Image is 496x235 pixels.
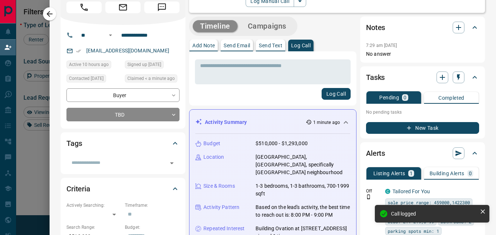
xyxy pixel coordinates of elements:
[66,60,121,71] div: Sat Oct 11 2025
[195,115,350,129] div: Activity Summary1 minute ago
[66,137,82,149] h2: Tags
[203,182,235,190] p: Size & Rooms
[366,69,479,86] div: Tasks
[366,22,385,33] h2: Notes
[392,188,430,194] a: Tailored For You
[391,211,477,217] div: Call logged
[322,88,351,100] button: Log Call
[366,144,479,162] div: Alerts
[125,224,180,231] p: Budget:
[66,135,180,152] div: Tags
[256,182,350,198] p: 1-3 bedrooms, 1-3 bathrooms, 700-1999 sqft
[69,75,104,82] span: Contacted [DATE]
[86,48,169,54] a: [EMAIL_ADDRESS][DOMAIN_NAME]
[66,180,180,198] div: Criteria
[256,140,308,147] p: $510,000 - $1,293,000
[291,43,311,48] p: Log Call
[66,1,102,13] span: Call
[366,50,479,58] p: No answer
[366,107,479,118] p: No pending tasks
[366,122,479,134] button: New Task
[430,171,464,176] p: Building Alerts
[313,119,340,126] p: 1 minute ago
[203,225,245,232] p: Repeated Interest
[205,118,247,126] p: Activity Summary
[410,171,413,176] p: 1
[388,199,470,206] span: sale price range: 459000,1422300
[192,43,215,48] p: Add Note
[388,227,439,235] span: parking spots min: 1
[366,43,397,48] p: 7:29 am [DATE]
[66,88,180,102] div: Buyer
[69,61,109,68] span: Active 10 hours ago
[106,31,115,40] button: Open
[203,203,239,211] p: Activity Pattern
[469,171,472,176] p: 0
[366,19,479,36] div: Notes
[66,224,121,231] p: Search Range:
[66,183,90,195] h2: Criteria
[105,1,141,13] span: Email
[366,71,385,83] h2: Tasks
[144,1,180,13] span: Message
[379,95,399,100] p: Pending
[224,43,250,48] p: Send Email
[403,95,406,100] p: 0
[366,147,385,159] h2: Alerts
[203,140,220,147] p: Budget
[125,74,180,85] div: Sun Oct 12 2025
[66,74,121,85] div: Fri Oct 02 2020
[66,202,121,209] p: Actively Searching:
[127,75,175,82] span: Claimed < a minute ago
[385,189,390,194] div: condos.ca
[438,95,464,100] p: Completed
[203,153,224,161] p: Location
[125,202,180,209] p: Timeframe:
[256,153,350,176] p: [GEOGRAPHIC_DATA], [GEOGRAPHIC_DATA], specifically [GEOGRAPHIC_DATA] neighbourhood
[259,43,282,48] p: Send Text
[366,188,381,194] p: Off
[256,203,350,219] p: Based on the lead's activity, the best time to reach out is: 8:00 PM - 9:00 PM
[366,194,371,199] svg: Push Notification Only
[76,48,81,54] svg: Email Verified
[193,20,238,32] button: Timeline
[125,60,180,71] div: Sun Aug 14 2016
[373,171,405,176] p: Listing Alerts
[127,61,161,68] span: Signed up [DATE]
[240,20,294,32] button: Campaigns
[66,108,180,121] div: TBD
[167,158,177,168] button: Open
